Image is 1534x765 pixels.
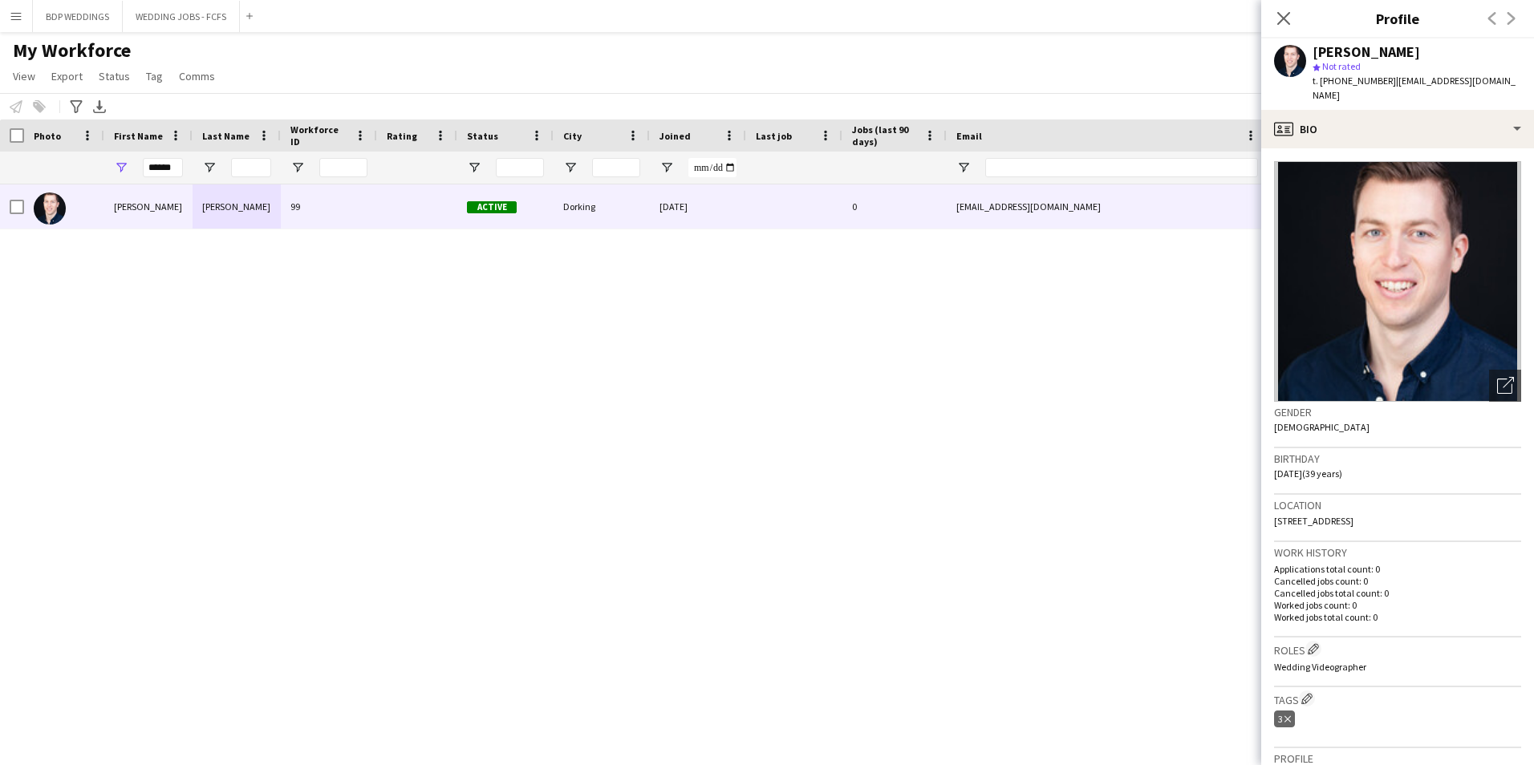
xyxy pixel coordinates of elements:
[1274,661,1366,673] span: Wedding Videographer
[1274,587,1521,599] p: Cancelled jobs total count: 0
[1313,75,1516,101] span: | [EMAIL_ADDRESS][DOMAIN_NAME]
[6,66,42,87] a: View
[659,160,674,175] button: Open Filter Menu
[659,130,691,142] span: Joined
[496,158,544,177] input: Status Filter Input
[852,123,918,148] span: Jobs (last 90 days)
[34,192,66,225] img: Stuart Kinghorn
[842,184,947,229] div: 0
[290,160,305,175] button: Open Filter Menu
[592,158,640,177] input: City Filter Input
[33,1,123,32] button: BDP WEDDINGS
[387,130,417,142] span: Rating
[1274,498,1521,512] h3: Location
[1313,45,1420,59] div: [PERSON_NAME]
[467,201,517,213] span: Active
[1274,710,1295,727] div: 3
[1274,575,1521,587] p: Cancelled jobs count: 0
[1261,8,1534,29] h3: Profile
[114,130,163,142] span: First Name
[193,184,281,229] div: [PERSON_NAME]
[140,66,169,87] a: Tag
[947,184,1268,229] div: [EMAIL_ADDRESS][DOMAIN_NAME]
[467,130,498,142] span: Status
[34,130,61,142] span: Photo
[146,69,163,83] span: Tag
[172,66,221,87] a: Comms
[114,160,128,175] button: Open Filter Menu
[1274,161,1521,402] img: Crew avatar or photo
[688,158,737,177] input: Joined Filter Input
[956,160,971,175] button: Open Filter Menu
[99,69,130,83] span: Status
[290,123,348,148] span: Workforce ID
[1274,611,1521,623] p: Worked jobs total count: 0
[202,160,217,175] button: Open Filter Menu
[104,184,193,229] div: [PERSON_NAME]
[985,158,1258,177] input: Email Filter Input
[650,184,746,229] div: [DATE]
[1261,110,1534,148] div: Bio
[563,130,582,142] span: City
[1274,599,1521,611] p: Worked jobs count: 0
[1274,641,1521,658] h3: Roles
[1274,405,1521,419] h3: Gender
[956,130,982,142] span: Email
[179,69,215,83] span: Comms
[1489,370,1521,402] div: Open photos pop-in
[1274,515,1353,527] span: [STREET_ADDRESS]
[563,160,578,175] button: Open Filter Menu
[1274,545,1521,560] h3: Work history
[1313,75,1396,87] span: t. [PHONE_NUMBER]
[467,160,481,175] button: Open Filter Menu
[1274,451,1521,466] h3: Birthday
[281,184,377,229] div: 99
[1274,467,1342,480] span: [DATE] (39 years)
[231,158,271,177] input: Last Name Filter Input
[13,38,131,63] span: My Workforce
[756,130,792,142] span: Last job
[92,66,136,87] a: Status
[1274,690,1521,707] h3: Tags
[1322,60,1361,72] span: Not rated
[123,1,240,32] button: WEDDING JOBS - FCFS
[1274,421,1370,433] span: [DEMOGRAPHIC_DATA]
[1274,563,1521,575] p: Applications total count: 0
[67,97,86,116] app-action-btn: Advanced filters
[202,130,250,142] span: Last Name
[554,184,650,229] div: Dorking
[13,69,35,83] span: View
[45,66,89,87] a: Export
[51,69,83,83] span: Export
[90,97,109,116] app-action-btn: Export XLSX
[143,158,183,177] input: First Name Filter Input
[319,158,367,177] input: Workforce ID Filter Input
